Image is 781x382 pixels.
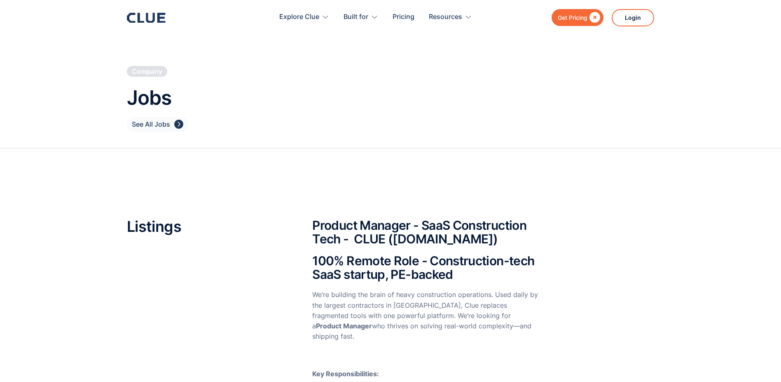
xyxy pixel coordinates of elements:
h2: Product Manager - SaaS Construction Tech - CLUE ([DOMAIN_NAME]) [312,219,538,246]
a: Get Pricing [552,9,603,26]
div: Resources [429,4,472,30]
h2: 100% Remote Role - Construction-tech SaaS startup, PE-backed [312,254,538,281]
h1: Jobs [127,87,654,109]
div: Built for [344,4,368,30]
div: Company [132,67,162,76]
div: See All Jobs [132,119,170,130]
p: We’re building the brain of heavy construction operations. Used daily by the largest contractors ... [312,290,538,342]
a: See All Jobs [127,117,189,132]
a: Company [127,66,167,77]
div:  [587,12,600,23]
h2: Listings [127,219,288,235]
div: Built for [344,4,378,30]
a: Login [612,9,654,26]
div: Get Pricing [558,12,587,23]
div: Explore Clue [279,4,319,30]
a: Pricing [393,4,414,30]
div: Explore Clue [279,4,329,30]
strong: Product Manager [316,322,372,330]
strong: Key Responsibilities: [312,370,379,378]
div:  [174,119,183,130]
div: Resources [429,4,462,30]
